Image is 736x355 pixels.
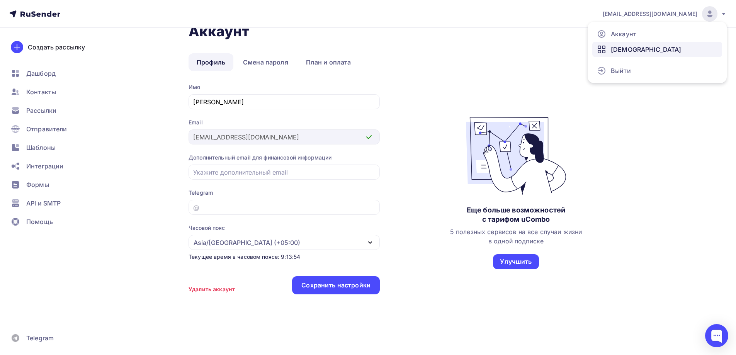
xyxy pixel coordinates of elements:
div: Часовой пояс [189,224,225,232]
a: План и оплата [298,53,359,71]
input: Введите имя [193,97,376,107]
span: Выйти [611,66,631,75]
span: Интеграции [26,161,63,171]
button: Часовой пояс Asia/[GEOGRAPHIC_DATA] (+05:00) [189,224,380,250]
span: [EMAIL_ADDRESS][DOMAIN_NAME] [603,10,697,18]
div: 5 полезных сервисов на все случаи жизни в одной подписке [450,227,582,246]
a: Формы [6,177,98,192]
h1: Аккаунт [189,23,652,40]
span: Формы [26,180,49,189]
span: Аккаунт [611,29,636,39]
div: Сохранить настройки [301,281,371,290]
div: Asia/[GEOGRAPHIC_DATA] (+05:00) [194,238,300,247]
input: Укажите дополнительный email [193,168,376,177]
a: Шаблоны [6,140,98,155]
div: Telegram [189,189,380,197]
a: Дашборд [6,66,98,81]
div: Еще больше возможностей с тарифом uCombo [467,206,565,224]
span: Помощь [26,217,53,226]
a: Профиль [189,53,233,71]
a: Рассылки [6,103,98,118]
span: Рассылки [26,106,56,115]
span: Шаблоны [26,143,56,152]
div: @ [193,203,199,212]
a: [EMAIL_ADDRESS][DOMAIN_NAME] [603,6,727,22]
span: [DEMOGRAPHIC_DATA] [611,45,682,54]
span: Отправители [26,124,67,134]
div: Удалить аккаунт [189,285,235,293]
span: Telegram [26,333,54,343]
div: Текущее время в часовом поясе: 9:13:54 [189,253,380,261]
a: Контакты [6,84,98,100]
span: Контакты [26,87,56,97]
span: API и SMTP [26,199,61,208]
a: Смена пароля [235,53,296,71]
span: Дашборд [26,69,56,78]
div: Email [189,119,380,126]
div: Создать рассылку [28,42,85,52]
div: Имя [189,83,380,91]
div: Улучшить [500,257,532,266]
ul: [EMAIL_ADDRESS][DOMAIN_NAME] [588,22,727,83]
div: Дополнительный email для финансовой информации [189,154,380,161]
a: Отправители [6,121,98,137]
